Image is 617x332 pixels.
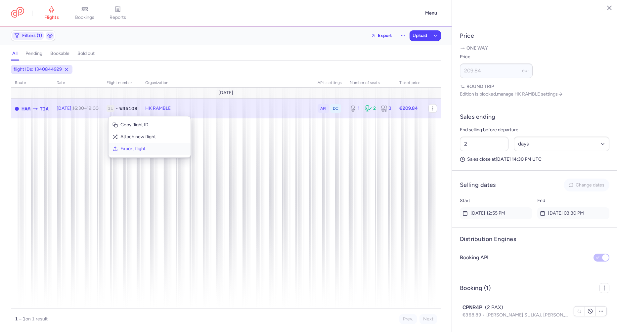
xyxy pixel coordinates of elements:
[463,312,486,318] span: €368.89
[460,126,609,134] p: End selling before departure
[460,137,508,151] input: ##
[11,78,53,88] th: route
[141,78,314,88] th: organization
[460,254,488,261] h4: Booking API
[346,78,395,88] th: number of seats
[12,51,18,57] h4: all
[14,66,62,73] span: flight IDs: 1340844929
[460,197,532,205] p: Start
[410,31,430,41] button: Upload
[460,284,491,292] h4: Booking (1)
[116,105,118,112] span: •
[460,156,609,162] p: Sales close at
[11,31,45,41] button: Filters (1)
[460,235,609,243] h4: Distribution Engines
[421,7,441,20] button: Menu
[576,183,604,187] span: Change dates
[365,105,375,112] div: 2
[463,304,570,319] button: CPNR4P(2 PAX)€368.89[PERSON_NAME] SULKAJ, [PERSON_NAME]
[141,99,314,119] td: HK RAMBLE
[460,113,495,121] h4: Sales ending
[40,105,49,112] span: TIA
[119,105,137,112] span: W45108
[350,105,360,112] div: 1
[110,15,126,21] span: reports
[68,6,101,21] a: bookings
[101,6,134,21] a: reports
[103,78,141,88] th: Flight number
[399,105,418,111] strong: €209.84
[320,105,326,112] span: API
[460,91,609,97] p: Edition is blocked,
[496,156,542,162] strong: [DATE] 14:30 PM UTC
[109,143,191,155] button: Export flight
[120,122,187,128] span: Copy flight ID
[15,316,25,322] strong: 1 – 1
[537,197,609,205] p: End
[72,105,99,111] span: –
[395,78,424,88] th: Ticket price
[53,78,103,88] th: date
[460,45,609,52] p: One way
[419,314,437,324] button: Next
[381,105,391,112] div: 3
[25,316,48,322] span: on 1 result
[109,131,191,143] button: Attach new flight
[44,15,59,21] span: flights
[50,51,69,57] h4: bookable
[57,105,99,111] span: [DATE],
[11,7,24,19] a: CitizenPlane red outlined logo
[463,304,570,311] div: (2 PAX)
[564,179,609,191] button: Change dates
[314,78,346,88] th: APIs settings
[522,68,529,73] span: eur
[75,15,94,21] span: bookings
[120,145,187,152] span: Export flight
[107,105,114,112] span: 1L
[537,207,609,219] time: [DATE] 03:30 PM
[460,63,533,78] input: ---
[218,90,233,96] span: [DATE]
[87,105,99,111] time: 19:00
[486,312,580,318] span: [PERSON_NAME] SULKAJ, [PERSON_NAME]
[460,32,609,40] h4: Price
[413,33,427,38] span: Upload
[22,105,30,112] span: HAM
[109,119,191,131] button: Copy flight ID
[497,91,563,97] a: manage HK RAMBLE settings
[460,207,532,219] time: [DATE] 12:55 PM
[378,33,392,38] span: Export
[22,33,42,38] span: Filters (1)
[333,105,338,112] span: DC
[460,181,496,189] h4: Selling dates
[399,314,417,324] button: Prev.
[460,83,609,90] p: Round trip
[460,53,533,61] label: Price
[367,30,396,41] button: Export
[25,51,42,57] h4: pending
[35,6,68,21] a: flights
[120,134,187,140] span: Attach new flight
[77,51,95,57] h4: sold out
[72,105,84,111] time: 16:30
[463,304,482,311] span: CPNR4P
